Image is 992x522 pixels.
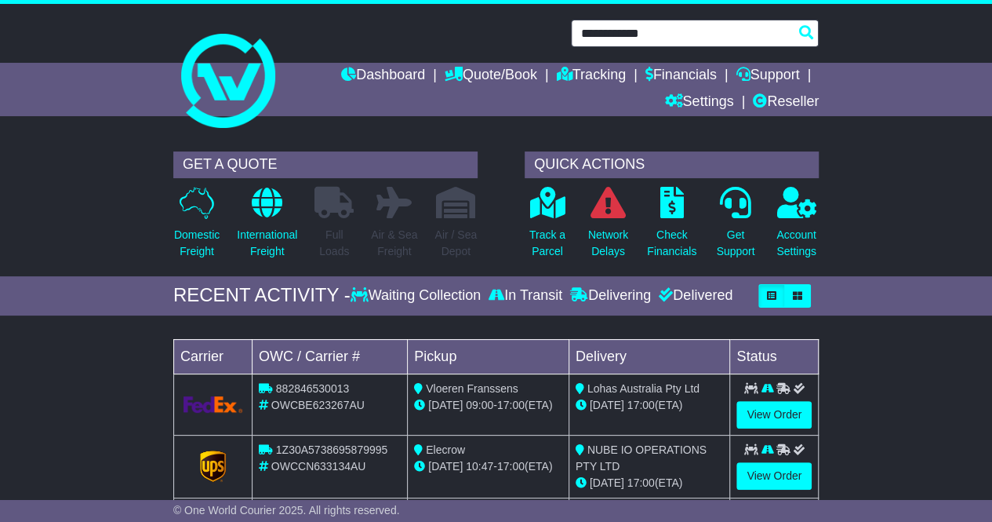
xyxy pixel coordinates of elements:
[557,63,626,89] a: Tracking
[276,382,349,395] span: 882846530013
[587,382,699,395] span: Lohas Australia Pty Ltd
[529,186,566,268] a: Track aParcel
[184,396,242,413] img: GetCarrierServiceLogo
[466,399,493,411] span: 09:00
[576,444,707,473] span: NUBE IO OPERATIONS PTY LTD
[466,460,493,473] span: 10:47
[627,399,655,411] span: 17:00
[776,227,816,260] p: Account Settings
[569,339,730,374] td: Delivery
[173,151,478,178] div: GET A QUOTE
[414,397,562,414] div: - (ETA)
[525,151,819,178] div: QUICK ACTIONS
[753,89,819,116] a: Reseller
[434,227,477,260] p: Air / Sea Depot
[445,63,537,89] a: Quote/Book
[252,339,407,374] td: OWC / Carrier #
[485,287,566,305] div: In Transit
[736,462,812,490] a: View Order
[587,186,629,268] a: NetworkDelays
[627,476,655,489] span: 17:00
[276,444,387,456] span: 1Z30A5738695879995
[408,339,569,374] td: Pickup
[428,460,463,473] span: [DATE]
[664,89,733,116] a: Settings
[497,460,525,473] span: 17:00
[341,63,425,89] a: Dashboard
[576,475,724,491] div: (ETA)
[173,504,400,517] span: © One World Courier 2025. All rights reserved.
[576,397,724,414] div: (ETA)
[371,227,417,260] p: Air & Sea Freight
[588,227,628,260] p: Network Delays
[426,444,465,456] span: Elecrow
[590,476,624,489] span: [DATE]
[645,63,717,89] a: Financials
[173,186,220,268] a: DomesticFreight
[529,227,565,260] p: Track a Parcel
[426,382,518,395] span: Vloeren Franssens
[314,227,354,260] p: Full Loads
[271,460,366,473] span: OWCCN633134AU
[590,399,624,411] span: [DATE]
[715,186,755,268] a: GetSupport
[776,186,817,268] a: AccountSettings
[730,339,819,374] td: Status
[173,284,351,307] div: RECENT ACTIVITY -
[497,399,525,411] span: 17:00
[414,458,562,475] div: - (ETA)
[237,227,297,260] p: International Freight
[173,339,252,374] td: Carrier
[200,451,227,482] img: GetCarrierServiceLogo
[236,186,298,268] a: InternationalFreight
[655,287,732,305] div: Delivered
[271,399,365,411] span: OWCBE623267AU
[716,227,754,260] p: Get Support
[174,227,220,260] p: Domestic Freight
[646,186,697,268] a: CheckFinancials
[736,63,799,89] a: Support
[647,227,696,260] p: Check Financials
[428,399,463,411] span: [DATE]
[566,287,655,305] div: Delivering
[351,287,485,305] div: Waiting Collection
[736,401,812,429] a: View Order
